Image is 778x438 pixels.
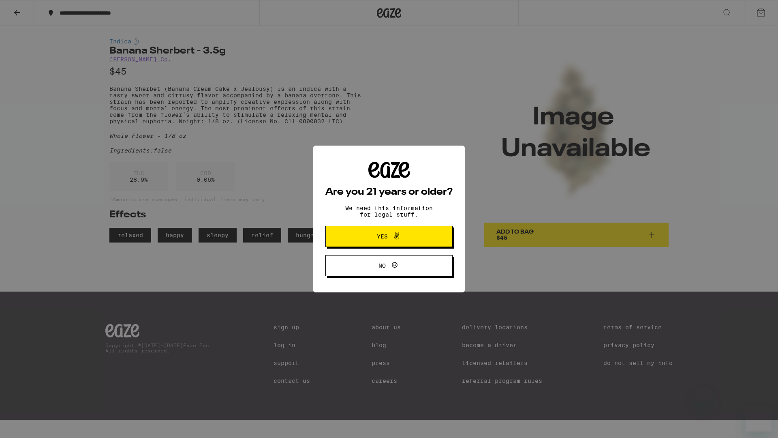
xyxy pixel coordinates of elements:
[325,255,453,276] button: No
[325,187,453,197] h2: Are you 21 years or older?
[746,406,772,432] iframe: Button to launch messaging window
[695,386,712,402] iframe: Close message
[377,234,388,239] span: Yes
[338,205,440,218] p: We need this information for legal stuff.
[378,263,386,268] span: No
[325,226,453,247] button: Yes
